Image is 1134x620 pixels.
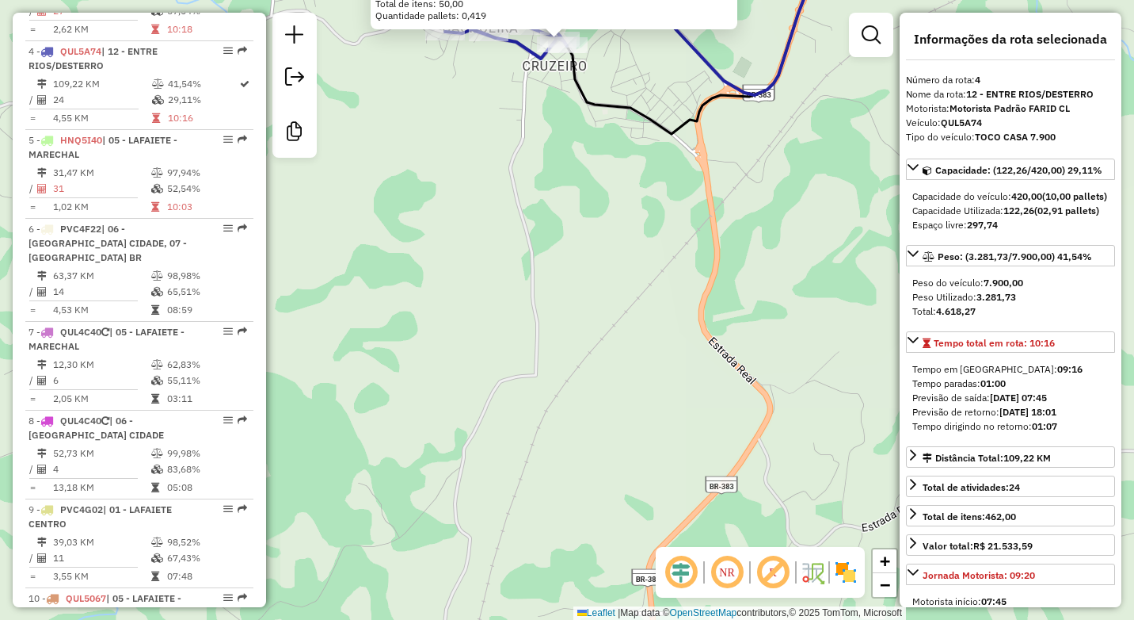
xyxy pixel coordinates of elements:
td: 1,02 KM [52,199,150,215]
a: Distância Total:109,22 KM [906,446,1115,468]
span: 7 - [29,326,185,352]
a: Leaflet [577,607,615,618]
em: Opções [223,593,233,603]
strong: R$ 21.533,59 [973,540,1033,552]
div: Motorista início: [912,595,1109,609]
a: Zoom in [873,549,896,573]
td: 55,11% [166,373,246,388]
i: Total de Atividades [37,376,47,385]
div: Capacidade: (122,26/420,00) 29,11% [906,183,1115,239]
td: / [29,92,36,108]
strong: 01:00 [980,377,1006,389]
strong: 420,00 [1011,190,1042,202]
em: Opções [223,504,233,514]
i: % de utilização da cubagem [151,553,163,563]
td: 3,55 KM [52,568,150,584]
div: Veículo: [906,116,1115,130]
span: Exibir rótulo [754,553,792,591]
span: | 05 - LAFAIETE - MARECHAL [29,134,177,160]
div: Tipo do veículo: [906,130,1115,144]
td: 2,05 KM [52,391,150,407]
div: Previsão de retorno: [912,405,1109,419]
span: Peso: (3.281,73/7.900,00) 41,54% [938,251,1092,262]
td: 52,54% [166,181,246,197]
a: Peso: (3.281,73/7.900,00) 41,54% [906,245,1115,266]
i: % de utilização da cubagem [151,465,163,474]
span: 109,22 KM [1003,452,1051,464]
strong: Motorista Padrão FARID CL [949,102,1070,114]
div: Total: [912,304,1109,319]
img: Fluxo de ruas [800,560,825,585]
em: Rota exportada [238,415,247,425]
em: Opções [223,327,233,336]
i: Distância Total [37,449,47,458]
div: Tempo em [GEOGRAPHIC_DATA]: [912,362,1109,377]
a: Criar modelo [279,116,310,151]
span: Tempo total em rota: 10:16 [934,337,1055,349]
td: 10:16 [167,110,238,126]
span: Ocultar deslocamento [662,553,700,591]
a: Zoom out [873,573,896,597]
i: Distância Total [37,360,47,369]
td: = [29,391,36,407]
i: Rota otimizada [240,79,249,89]
strong: 09:16 [1057,363,1083,375]
td: / [29,461,36,477]
strong: 01:07 [1032,420,1057,432]
i: Tempo total em rota [151,305,159,315]
em: Rota exportada [238,593,247,603]
div: Distância Total: [923,451,1051,465]
div: Map data © contributors,© 2025 TomTom, Microsoft [573,607,906,620]
td: = [29,568,36,584]
i: Distância Total [37,79,47,89]
td: 12,30 KM [52,357,150,373]
strong: [DATE] 18:01 [999,406,1056,418]
strong: QUL5A74 [941,117,982,128]
img: Exibir/Ocultar setores [833,560,858,585]
div: Capacidade do veículo: [912,189,1109,204]
i: % de utilização do peso [151,168,163,178]
h4: Informações da rota selecionada [906,32,1115,47]
td: 98,52% [166,534,246,550]
td: 2,62 KM [52,21,150,37]
div: Valor total: [923,539,1033,553]
i: Total de Atividades [37,465,47,474]
div: Capacidade Utilizada: [912,204,1109,218]
span: 5 - [29,134,177,160]
span: QUL5A74 [60,45,101,57]
i: % de utilização da cubagem [151,376,163,385]
span: HNQ5I40 [60,134,102,146]
i: Tempo total em rota [152,113,160,123]
span: QUL5067 [66,592,106,604]
span: 8 - [29,415,164,441]
span: 10 - [29,592,181,618]
a: Capacidade: (122,26/420,00) 29,11% [906,159,1115,180]
span: 4 - [29,45,158,71]
em: Opções [223,415,233,425]
td: = [29,302,36,318]
strong: [DATE] 07:45 [990,392,1047,404]
div: Espaço livre: [912,218,1109,232]
td: 10:03 [166,199,246,215]
div: Jornada Motorista: 09:20 [923,568,1035,583]
i: % de utilização do peso [151,538,163,547]
em: Rota exportada [238,224,247,233]
strong: (02,91 pallets) [1034,205,1099,216]
div: Previsão de saída: [912,391,1109,405]
strong: 122,26 [1003,205,1034,216]
i: % de utilização do peso [151,360,163,369]
strong: (10,00 pallets) [1042,190,1107,202]
i: Distância Total [37,168,47,178]
div: Nome da rota: [906,87,1115,101]
span: PVC4G02 [60,503,103,515]
td: 39,03 KM [52,534,150,550]
i: Total de Atividades [37,553,47,563]
i: % de utilização da cubagem [152,95,164,105]
span: + [880,551,890,571]
i: Tempo total em rota [151,202,159,212]
span: | 06 - [GEOGRAPHIC_DATA] CIDADE, 07 - [GEOGRAPHIC_DATA] BR [29,223,187,263]
td: 83,68% [166,461,246,477]
td: 67,43% [166,550,246,566]
td: 62,83% [166,357,246,373]
td: 52,73 KM [52,446,150,461]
